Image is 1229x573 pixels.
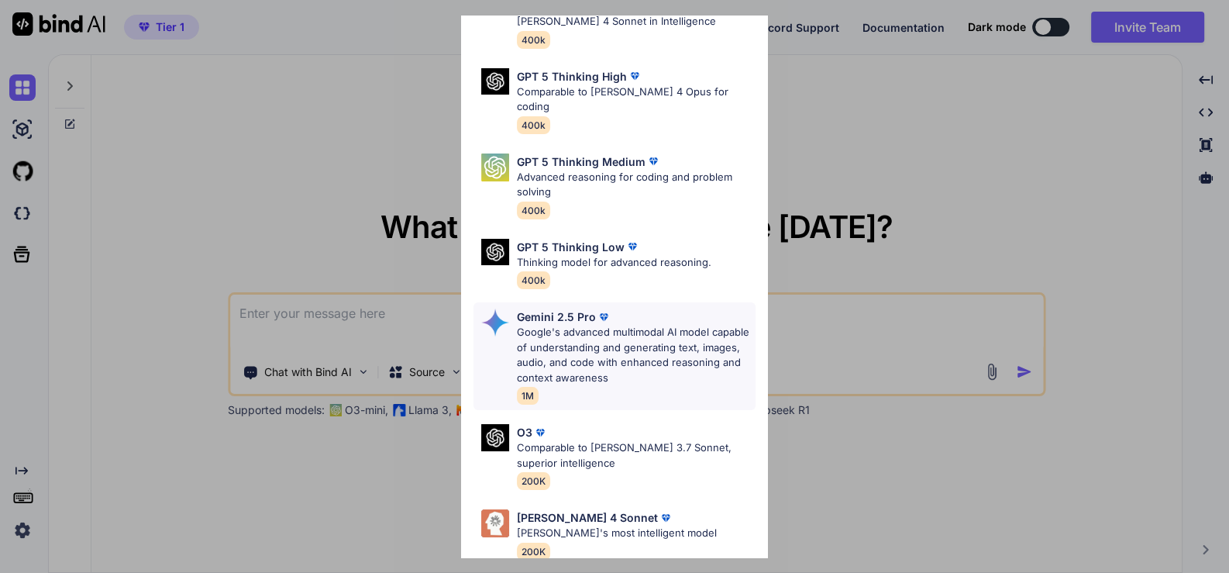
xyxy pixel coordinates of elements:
img: Pick Models [481,309,509,337]
p: GPT 5 Thinking Medium [517,154,645,170]
img: Pick Models [481,509,509,537]
img: Pick Models [481,239,509,266]
p: Google's advanced multimodal AI model capable of understanding and generating text, images, audio... [517,325,756,385]
span: 400k [517,202,550,219]
span: 200K [517,472,550,490]
img: premium [645,154,661,169]
p: Advanced reasoning for coding and problem solving [517,170,756,200]
span: 200K [517,543,550,561]
p: Thinking model for advanced reasoning. [517,255,711,271]
img: Pick Models [481,424,509,451]
p: Comparable to [PERSON_NAME] 4 Opus for coding [517,85,756,115]
span: 400k [517,31,550,49]
img: premium [532,425,548,440]
img: premium [625,239,640,254]
p: GPT 5 Thinking Low [517,239,625,255]
p: GPT 5 Thinking High [517,68,627,85]
p: [PERSON_NAME] 4 Sonnet [517,509,658,526]
span: 1M [517,387,539,405]
span: 400k [517,271,550,289]
p: Comparable to [PERSON_NAME] 3.7 Sonnet, superior intelligence [517,440,756,471]
img: premium [658,510,673,526]
img: Pick Models [481,68,509,95]
img: premium [627,68,642,84]
p: O3 [517,424,532,440]
img: premium [596,309,611,325]
span: 400k [517,116,550,134]
p: [PERSON_NAME]'s most intelligent model [517,526,717,541]
img: Pick Models [481,154,509,181]
p: Gemini 2.5 Pro [517,309,596,325]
